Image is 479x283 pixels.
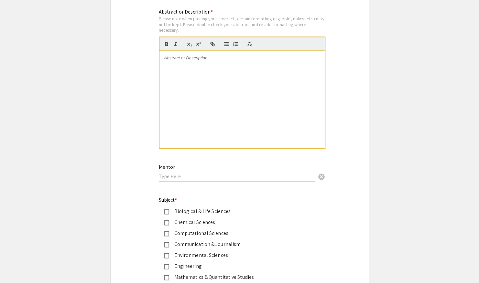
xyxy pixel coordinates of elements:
[5,254,27,278] iframe: Chat
[169,251,305,259] div: Environmental Sciences
[159,8,213,15] mat-label: Abstract or Description
[159,163,175,170] mat-label: Mentor
[318,173,325,180] span: cancel
[169,207,305,215] div: Biological & Life Sciences
[159,196,177,203] mat-label: Subject
[159,16,325,33] div: Please note when pasting your abstract, certain formatting (e.g. bold, italics, etc.) may not be ...
[169,218,305,226] div: Chemical Sciences
[169,273,305,281] div: Mathematics & Quantitative Studies
[169,229,305,237] div: Computational Sciences
[169,240,305,248] div: Communication & Journalism
[159,173,315,179] input: Type Here
[315,170,328,183] button: Clear
[169,262,305,270] div: Engineering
